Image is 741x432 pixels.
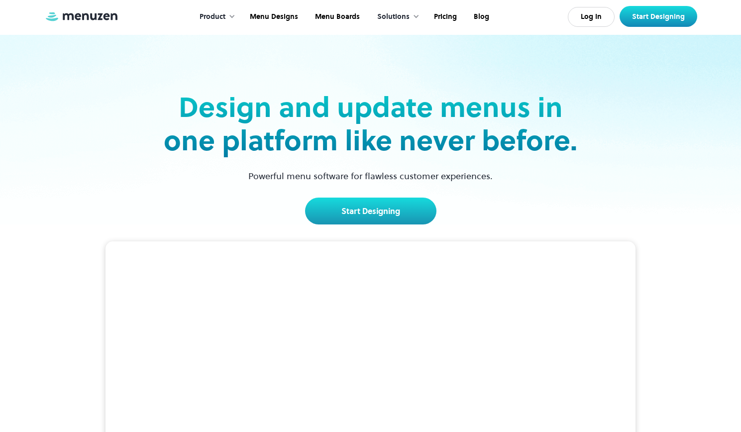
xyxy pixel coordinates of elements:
a: Pricing [424,1,464,32]
a: Start Designing [620,6,697,27]
a: Menu Boards [306,1,367,32]
a: Menu Designs [240,1,306,32]
div: Solutions [367,1,424,32]
div: Solutions [377,11,410,22]
p: Powerful menu software for flawless customer experiences. [236,169,505,183]
h2: Design and update menus in one platform like never before. [161,91,581,157]
a: Start Designing [305,198,436,224]
div: Product [200,11,225,22]
a: Blog [464,1,497,32]
a: Log In [568,7,615,27]
div: Product [190,1,240,32]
